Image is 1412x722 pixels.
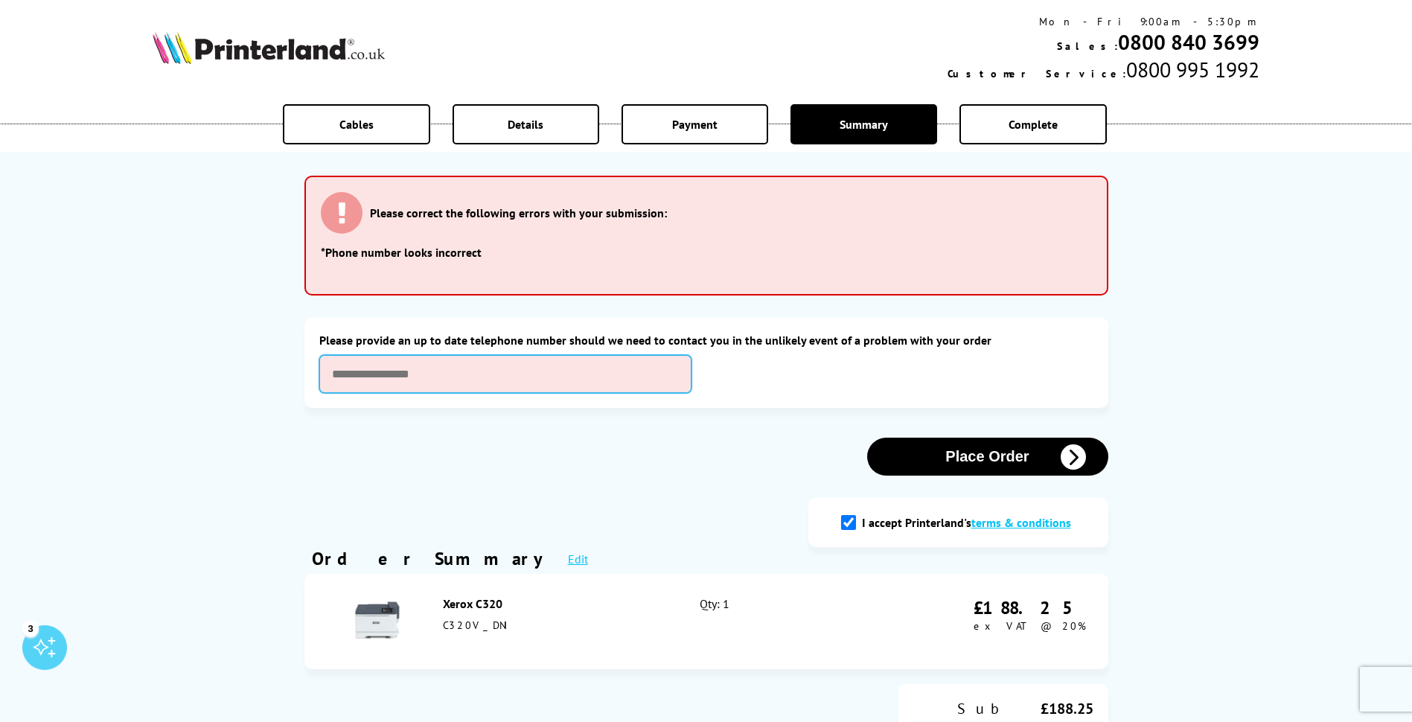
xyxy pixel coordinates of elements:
[339,117,374,132] span: Cables
[1118,28,1259,56] a: 0800 840 3699
[672,117,718,132] span: Payment
[1057,39,1118,53] span: Sales:
[319,333,1093,348] label: Please provide an up to date telephone number should we need to contact you in the unlikely event...
[443,619,668,632] div: C320V_DNI
[948,15,1259,28] div: Mon - Fri 9:00am - 5:30pm
[443,596,668,611] div: Xerox C320
[22,620,39,636] div: 3
[1126,56,1259,83] span: 0800 995 1992
[862,515,1079,530] label: I accept Printerland's
[351,594,403,646] img: Xerox C320
[312,547,553,570] div: Order Summary
[370,205,667,220] h3: Please correct the following errors with your submission:
[974,596,1086,619] div: £188.25
[867,438,1108,476] button: Place Order
[974,619,1086,633] span: ex VAT @ 20%
[971,515,1071,530] a: modal_tc
[508,117,543,132] span: Details
[840,117,888,132] span: Summary
[153,31,385,64] img: Printerland Logo
[700,596,854,647] div: Qty: 1
[948,67,1126,80] span: Customer Service:
[321,245,1092,260] li: *Phone number looks incorrect
[1009,117,1058,132] span: Complete
[568,552,588,566] a: Edit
